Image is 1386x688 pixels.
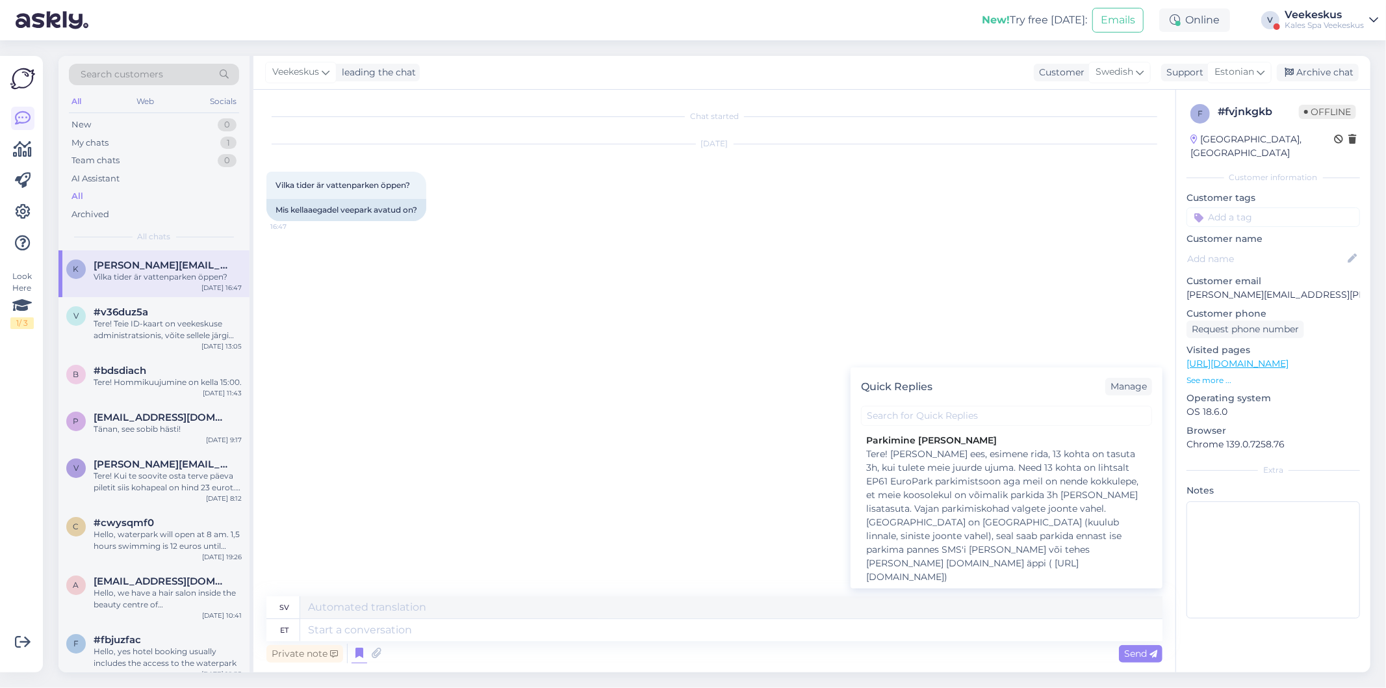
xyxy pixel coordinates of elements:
div: Team chats [71,154,120,167]
span: Send [1124,648,1157,659]
span: a [73,580,79,590]
div: All [71,190,83,203]
div: Socials [207,93,239,110]
div: Tänan, see sobib hästi! [94,423,242,435]
div: [DATE] 13:05 [201,341,242,351]
span: Search customers [81,68,163,81]
div: Hello, waterpark will open at 8 am. 1,5 hours swimming is 12 euros until 15.00 every day. You can... [94,529,242,552]
span: Swedish [1096,65,1133,79]
div: Tere! Kui te soovite osta terve päeva piletit siis kohapeal on hind 23 eurot. Hommikupilet enne 1... [94,470,242,494]
div: Online [1159,8,1230,32]
div: 0 [218,118,237,131]
div: Manage [1105,378,1152,395]
span: v [73,463,79,473]
div: Kales Spa Veekeskus [1285,20,1364,31]
div: et [280,619,289,641]
span: f [1198,109,1203,118]
div: Support [1161,66,1203,79]
p: Customer email [1187,274,1360,288]
div: [DATE] 16:47 [201,283,242,293]
input: Add name [1187,252,1345,266]
div: [DATE] 10:25 [201,669,242,679]
div: New [71,118,91,131]
div: AI Assistant [71,172,120,185]
div: My chats [71,137,109,150]
div: Look Here [10,271,34,329]
div: Request phone number [1187,321,1304,338]
div: All [69,93,84,110]
div: [DATE] [266,138,1162,150]
a: [URL][DOMAIN_NAME] [1187,358,1289,369]
span: 16:47 [270,222,319,232]
div: Parkimine [PERSON_NAME] [866,434,1147,447]
span: f [73,639,79,648]
div: Hello, we have a hair salon inside the beauty centre of [GEOGRAPHIC_DATA], the entrance is on the... [94,587,242,611]
span: #bdsdiach [94,365,146,377]
div: 1 / 3 [10,317,34,329]
b: New! [982,14,1010,26]
div: sv [279,596,289,618]
span: b [73,369,79,379]
p: Customer tags [1187,191,1360,205]
p: Notes [1187,484,1360,497]
div: leading the chat [337,66,416,79]
div: [DATE] 11:43 [203,388,242,398]
input: Search for Quick Replies [861,406,1152,426]
div: Tere! Hommikuujumine on kella 15:00. [94,377,242,388]
p: [PERSON_NAME][EMAIL_ADDRESS][PERSON_NAME][DOMAIN_NAME] [1187,288,1360,302]
div: V [1261,11,1279,29]
span: Estonian [1214,65,1254,79]
span: #fbjuzfac [94,634,141,646]
div: Tere! [PERSON_NAME] ees, esimene rida, 13 kohta on tasuta 3h, kui tulete meie juurde ujuma. Need ... [866,447,1147,584]
div: Customer information [1187,172,1360,183]
div: [DATE] 10:41 [202,611,242,620]
p: Visited pages [1187,343,1360,357]
div: Extra [1187,464,1360,476]
span: v [73,311,79,321]
button: Emails [1092,8,1144,33]
p: Operating system [1187,391,1360,405]
div: 0 [218,154,237,167]
div: Veekeskus [1285,10,1364,20]
div: [GEOGRAPHIC_DATA], [GEOGRAPHIC_DATA] [1190,133,1334,160]
span: #cwysqmf0 [94,517,154,529]
p: See more ... [1187,375,1360,386]
div: Vilka tider är vattenparken öppen? [94,271,242,283]
span: #v36duz5a [94,306,148,318]
span: piret.ryster@hotmail.com [94,412,229,423]
div: Hello, yes hotel booking usually includes the access to the waterpark [94,646,242,669]
p: Chrome 139.0.7258.76 [1187,438,1360,451]
span: angelika_gut@web.de [94,576,229,587]
div: # fvjnkgkb [1218,104,1299,120]
div: Chat started [266,111,1162,122]
div: Try free [DATE]: [982,12,1087,28]
span: vera.dmukhaylo@gmail.com [94,458,229,470]
div: [DATE] 19:26 [202,552,242,562]
div: Customer [1034,66,1084,79]
div: 1 [220,137,237,150]
span: k [73,264,79,274]
img: Askly Logo [10,66,35,91]
div: Tere! Teie ID-kaart on veekeskuse administratsionis, võite sellele järgi tulla. [94,318,242,341]
span: kristina.groning.johansson@gmail.com [94,259,229,271]
span: Veekeskus [272,65,319,79]
div: Quick Replies [861,379,932,395]
p: OS 18.6.0 [1187,405,1360,419]
div: Private note [266,645,343,663]
div: Archive chat [1277,64,1359,81]
div: [DATE] 9:17 [206,435,242,445]
a: VeekeskusKales Spa Veekeskus [1285,10,1378,31]
div: Web [135,93,157,110]
span: c [73,522,79,531]
p: Customer name [1187,232,1360,246]
input: Add a tag [1187,207,1360,227]
p: Customer phone [1187,307,1360,321]
div: [DATE] 8:12 [206,494,242,503]
span: p [73,416,79,426]
span: All chats [138,231,171,243]
div: Archived [71,208,109,221]
span: Vilka tider är vattenparken öppen? [276,180,410,190]
span: Offline [1299,105,1356,119]
p: Browser [1187,424,1360,438]
div: Mis kellaaegadel veepark avatud on? [266,199,426,221]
